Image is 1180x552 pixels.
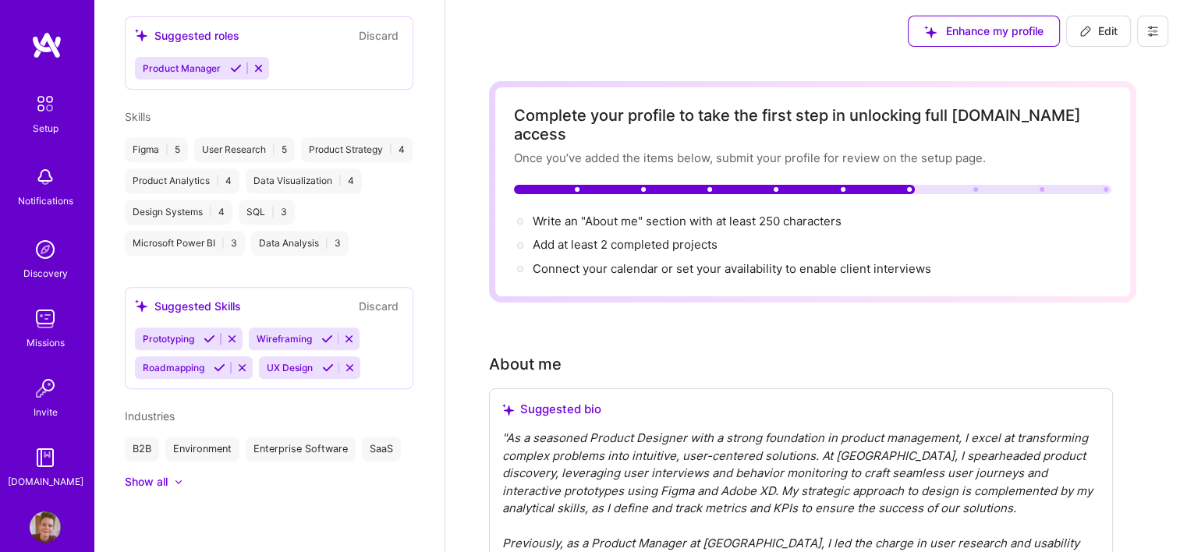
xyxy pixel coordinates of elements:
[27,334,65,351] div: Missions
[30,511,61,543] img: User Avatar
[389,143,392,156] span: |
[143,62,221,74] span: Product Manager
[143,333,194,345] span: Prototyping
[502,402,1100,417] div: Suggested bio
[135,298,241,314] div: Suggested Skills
[533,214,845,228] span: Write an "About me" section with at least 250 characters
[30,303,61,334] img: teamwork
[30,373,61,404] img: Invite
[362,437,401,462] div: SaaS
[30,442,61,473] img: guide book
[272,143,275,156] span: |
[533,261,931,276] span: Connect your calendar or set your availability to enable client interviews
[325,237,328,249] span: |
[125,231,245,256] div: Microsoft Power BI 3
[239,200,295,225] div: SQL 3
[209,206,212,218] span: |
[343,333,355,345] i: Reject
[321,333,333,345] i: Accept
[924,26,937,38] i: icon SuggestedTeams
[236,362,248,373] i: Reject
[31,31,62,59] img: logo
[135,27,239,44] div: Suggested roles
[246,168,362,193] div: Data Visualization 4
[125,437,159,462] div: B2B
[125,137,188,162] div: Figma 5
[924,23,1044,39] span: Enhance my profile
[354,27,403,44] button: Discard
[125,110,151,123] span: Skills
[125,200,232,225] div: Design Systems 4
[8,473,83,490] div: [DOMAIN_NAME]
[143,362,204,373] span: Roadmapping
[135,29,148,42] i: icon SuggestedTeams
[30,161,61,193] img: bell
[29,87,62,120] img: setup
[30,234,61,265] img: discovery
[125,168,239,193] div: Product Analytics 4
[514,106,1111,143] div: Complete your profile to take the first step in unlocking full [DOMAIN_NAME] access
[354,297,403,315] button: Discard
[135,299,148,313] i: icon SuggestedTeams
[216,175,219,187] span: |
[322,362,334,373] i: Accept
[301,137,413,162] div: Product Strategy 4
[251,231,349,256] div: Data Analysis 3
[165,143,168,156] span: |
[533,237,718,252] span: Add at least 2 completed projects
[257,333,312,345] span: Wireframing
[502,404,514,416] i: icon SuggestedTeams
[204,333,215,345] i: Accept
[23,265,68,281] div: Discovery
[18,193,73,209] div: Notifications
[344,362,356,373] i: Reject
[514,150,1111,166] div: Once you’ve added the items below, submit your profile for review on the setup page.
[489,352,562,376] div: About me
[246,437,356,462] div: Enterprise Software
[1079,23,1118,39] span: Edit
[253,62,264,74] i: Reject
[33,120,58,136] div: Setup
[230,62,242,74] i: Accept
[271,206,275,218] span: |
[125,409,175,423] span: Industries
[267,362,313,373] span: UX Design
[194,137,295,162] div: User Research 5
[338,175,342,187] span: |
[34,404,58,420] div: Invite
[221,237,225,249] span: |
[165,437,239,462] div: Environment
[125,474,168,490] div: Show all
[214,362,225,373] i: Accept
[226,333,238,345] i: Reject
